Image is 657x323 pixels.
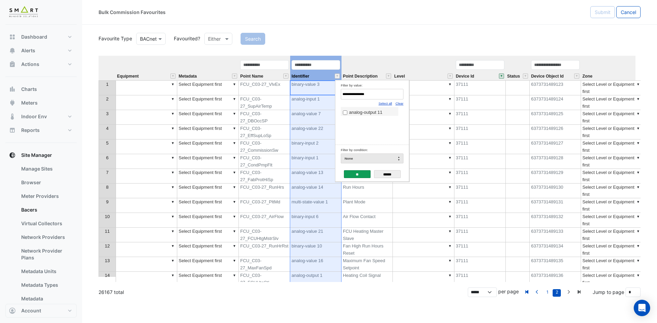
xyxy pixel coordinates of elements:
td: Select Equipment first [177,257,239,272]
div: ▼ [447,81,453,88]
span: 11 [105,229,109,234]
td: FCU_C03-27_PltMd [239,198,290,213]
div: ▼ [635,110,641,117]
td: 37111 [454,228,506,242]
td: binary-value 3 [290,80,342,95]
button: Account [5,304,77,318]
span: 2 [106,96,108,102]
span: per page [498,288,519,294]
app-icon: Meters [9,99,16,106]
span: Site Manager [21,152,52,159]
td: analog-value 13 [290,169,342,184]
td: binary-input 2 [290,139,342,154]
td: Select Level or Equipment first [581,198,643,213]
div: ▼ [635,242,641,250]
td: FCU_C03-27_RunHrs [239,184,290,198]
span: Actions [21,61,39,68]
td: 37111 [454,95,506,110]
div: ▼ [232,95,237,103]
div: ▼ [170,242,176,250]
td: 6373731489134 [530,242,581,257]
span: Reports [21,127,40,134]
div: ▼ [170,213,176,220]
td: Select Equipment first [177,110,239,125]
div: ▼ [170,110,176,117]
td: FCU_C03-27_MaxFanSpd [239,257,290,272]
td: 6373731489125 [530,110,581,125]
td: FCU_C03-27_FabProtHiSp [239,169,290,184]
td: Select Equipment first [177,213,239,228]
td: FCU_C03-27_EffSupLoSp [239,125,290,139]
img: Company Logo [8,5,39,19]
span: Zone [582,74,592,79]
div: ▼ [170,169,176,176]
span: Identifier [292,74,309,79]
span: Charts [21,86,37,93]
button: Actions [5,57,77,71]
td: Action bar [335,166,409,181]
div: ▼ [170,125,176,132]
div: ▼ [170,81,176,88]
div: ▼ [635,228,641,235]
td: Select Level or Equipment first [581,125,643,139]
app-icon: Alerts [9,47,16,54]
div: Filter by condition: [341,146,403,153]
td: Select Equipment first [177,242,239,257]
td: Select Level or Equipment first [581,95,643,110]
div: ▼ [232,228,237,235]
div: Open Intercom Messenger [634,300,650,316]
div: 26167 total [99,288,468,296]
td: Select Level or Equipment first [581,242,643,257]
div: ▼ [447,184,453,191]
td: binary-input 6 [290,213,342,228]
td: Plant Mode [342,198,393,213]
td: 6373731489133 [530,228,581,242]
button: Alerts [5,44,77,57]
span: 6 [106,155,108,160]
td: Select Equipment first [177,80,239,95]
div: ▼ [447,139,453,147]
span: Meters [21,99,38,106]
span: 14 [105,273,109,278]
a: 1 [543,289,552,297]
td: analog-input 1 [290,95,342,110]
td: Maximum Fan Speed Setpoint [342,257,393,272]
a: 2 [553,289,561,297]
button: Dashboard [5,30,77,44]
a: Metadata Units [16,265,77,278]
span: 5 [106,140,108,146]
td: 6373731489135 [530,257,581,272]
td: Run Hours [342,184,393,198]
div: ▼ [170,198,176,205]
td: analog-output 1 [290,272,342,286]
td: Select Level or Equipment first [581,228,643,242]
span: Cancel [621,9,636,15]
td: analog-value 16 [290,257,342,272]
div: Bulk Commission Favourites [99,9,166,16]
a: Bacers [16,203,77,217]
td: FCU_C03-27_CommissionSw [239,139,290,154]
div: ▼ [232,81,237,88]
a: Browser [16,176,77,189]
span: 12 [105,243,109,248]
div: ▼ [232,213,237,220]
td: 37111 [454,257,506,272]
td: 6373731489132 [530,213,581,228]
td: FCU_C03-27_CondPmpFlt [239,154,290,169]
div: ▼ [635,169,641,176]
a: Network Providers [16,230,77,244]
span: 7 [106,170,108,175]
div: ▼ [635,213,641,220]
td: Select Level or Equipment first [581,139,643,154]
td: analog-value 14 [290,184,342,198]
td: 6373731489130 [530,184,581,198]
a: Metadata Types [16,278,77,292]
td: Select Level or Equipment first [581,80,643,95]
button: Meters [5,96,77,110]
div: ▼ [170,184,176,191]
span: 13 [105,258,109,263]
td: FCU_C03-27_RunHrRst [239,242,290,257]
a: Manage Sites [16,162,77,176]
td: 37111 [454,125,506,139]
a: Virtual Collectors [16,217,77,230]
